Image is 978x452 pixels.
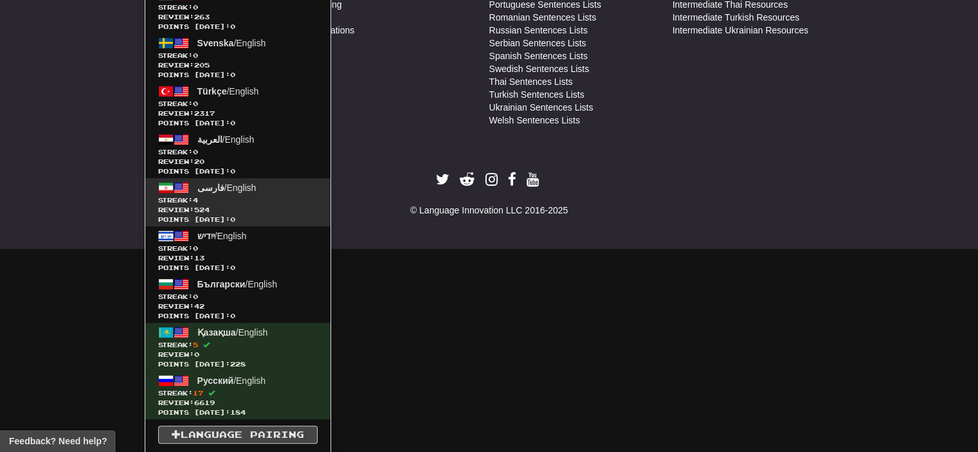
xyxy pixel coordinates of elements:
span: Streak: [158,292,318,302]
span: 0 [193,100,198,107]
a: Swedish Sentences Lists [489,62,590,75]
span: Български [197,279,246,289]
span: / English [197,279,278,289]
span: Streak: [158,388,318,398]
span: Streak: [158,3,318,12]
span: 0 [193,51,198,59]
a: Intermediate Ukrainian Resources [673,24,809,37]
a: Русский/EnglishStreak:17 Review:6619Points [DATE]:184 [145,371,331,419]
span: Review: 2317 [158,109,318,118]
a: فارسی/EnglishStreak:4 Review:524Points [DATE]:0 [145,178,331,226]
span: ייִדיש [197,231,215,241]
span: 0 [193,293,198,300]
a: Turkish Sentences Lists [489,88,584,101]
span: Review: 20 [158,157,318,167]
span: Points [DATE]: 0 [158,215,318,224]
span: 0 [193,148,198,156]
span: / English [197,231,247,241]
span: Streak: [158,340,318,350]
span: العربية [197,134,222,145]
span: / English [197,375,266,386]
span: Streak: [158,147,318,157]
a: Thai Sentences Lists [489,75,573,88]
span: Open feedback widget [9,435,107,447]
span: Review: 6619 [158,398,318,408]
span: Points [DATE]: 0 [158,70,318,80]
a: Romanian Sentences Lists [489,11,597,24]
span: Review: 42 [158,302,318,311]
a: Svenska/EnglishStreak:0 Review:205Points [DATE]:0 [145,33,331,82]
span: / English [197,86,259,96]
span: فارسی [197,183,224,193]
span: 17 [193,389,203,397]
span: Points [DATE]: 0 [158,263,318,273]
span: / English [197,183,257,193]
a: Ukrainian Sentences Lists [489,101,593,114]
span: Review: 263 [158,12,318,22]
span: 4 [193,196,198,204]
span: Русский [197,375,234,386]
span: Review: 13 [158,253,318,263]
a: Welsh Sentences Lists [489,114,580,127]
a: Russian Sentences Lists [489,24,588,37]
a: Türkçe/EnglishStreak:0 Review:2317Points [DATE]:0 [145,82,331,130]
span: Points [DATE]: 0 [158,22,318,32]
span: Points [DATE]: 0 [158,311,318,321]
span: Review: 0 [158,350,318,359]
span: Review: 524 [158,205,318,215]
span: Streak: [158,51,318,60]
span: / English [197,327,268,338]
span: Қазақша [197,327,236,338]
a: Language Pairing [158,426,318,444]
span: 0 [193,244,198,252]
a: Spanish Sentences Lists [489,50,588,62]
span: Türkçe [197,86,227,96]
span: 5 [193,341,198,348]
span: Review: 205 [158,60,318,70]
span: Points [DATE]: 228 [158,359,318,369]
span: Streak: [158,244,318,253]
span: Points [DATE]: 184 [158,408,318,417]
a: Қазақша/EnglishStreak:5 Review:0Points [DATE]:228 [145,323,331,371]
span: Streak: [158,195,318,205]
span: Points [DATE]: 0 [158,118,318,128]
span: Points [DATE]: 0 [158,167,318,176]
a: ייִדיש/EnglishStreak:0 Review:13Points [DATE]:0 [145,226,331,275]
a: Български/EnglishStreak:0 Review:42Points [DATE]:0 [145,275,331,323]
span: Streak: [158,99,318,109]
a: العربية/EnglishStreak:0 Review:20Points [DATE]:0 [145,130,331,178]
span: 0 [193,3,198,11]
div: © Language Innovation LLC 2016-2025 [123,204,856,217]
span: / English [197,38,266,48]
span: / English [197,134,255,145]
a: Serbian Sentences Lists [489,37,586,50]
a: Intermediate Turkish Resources [673,11,800,24]
span: Svenska [197,38,234,48]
